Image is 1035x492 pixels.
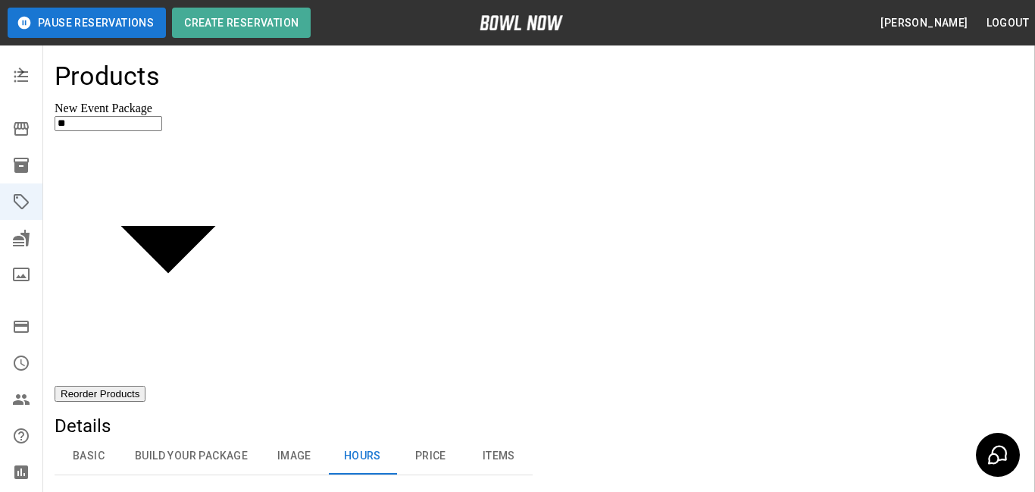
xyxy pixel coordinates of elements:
div: basic tabs example [55,438,533,475]
div: New Event Package [55,102,282,115]
button: Image [260,438,328,475]
button: Create Reservation [172,8,311,38]
button: Pause Reservations [8,8,166,38]
button: Hours [328,438,396,475]
button: Basic [55,438,123,475]
button: Price [396,438,464,475]
button: Items [464,438,533,475]
button: [PERSON_NAME] [874,9,974,37]
button: Logout [980,9,1035,37]
h4: Products [55,61,160,92]
button: Reorder Products [55,386,145,402]
img: logo [480,15,563,30]
h5: Details [55,414,533,438]
button: Build Your Package [123,438,260,475]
